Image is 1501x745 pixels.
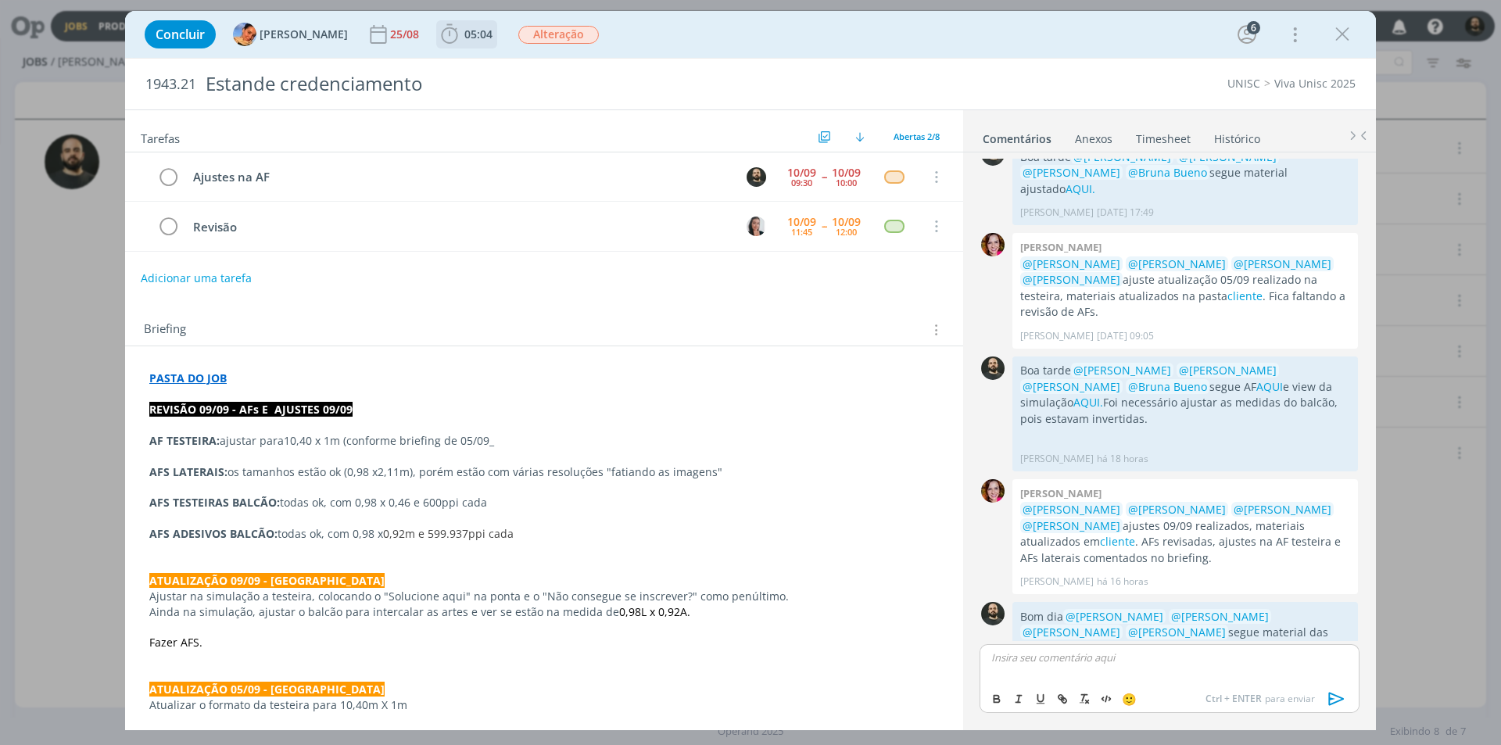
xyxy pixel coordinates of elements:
span: @Bruna Bueno [1128,379,1207,394]
strong: ATUALIZAÇÃO 09/09 - [GEOGRAPHIC_DATA] [149,573,385,588]
span: @[PERSON_NAME] [1234,256,1331,271]
div: 6 [1247,21,1260,34]
p: [PERSON_NAME] [1020,206,1094,220]
p: [PERSON_NAME] [1020,329,1094,343]
div: Ajustes na AF [186,167,732,187]
span: @[PERSON_NAME] [1128,625,1226,639]
div: 25/08 [390,29,422,40]
span: @[PERSON_NAME] [1023,518,1120,533]
strong: AFS TESTEIRAS BALCÃO: [149,495,280,510]
span: @[PERSON_NAME] [1023,379,1120,394]
div: Revisão [186,217,732,237]
span: @[PERSON_NAME] [1171,609,1269,624]
a: UNISC [1227,76,1260,91]
strong: AFS ADESIVOS BALCÃO: [149,526,278,541]
p: ajustes 09/09 realizados, materiais atualizados em . AFs revisadas, ajustes na AF testeira e AFs ... [1020,502,1350,566]
a: Viva Unisc 2025 [1274,76,1356,91]
button: Alteração [518,25,600,45]
span: @[PERSON_NAME] [1234,502,1331,517]
a: cliente [1100,534,1135,549]
span: -- [822,171,826,182]
span: Briefing [144,320,186,340]
img: arrow-down.svg [855,132,865,141]
b: [PERSON_NAME] [1020,486,1102,500]
a: AQUI. [1066,181,1095,196]
span: para enviar [1205,692,1315,706]
button: P [744,165,768,188]
span: @[PERSON_NAME] [1128,502,1226,517]
a: PASTA DO JOB [149,371,227,385]
div: Estande credenciamento [199,65,845,103]
span: -- [822,220,826,231]
div: Anexos [1075,131,1112,147]
div: 10/09 [832,217,861,227]
a: AQUI [1256,379,1283,394]
p: Boa tarde segue material ajustado [1020,149,1350,197]
button: C [744,214,768,238]
a: Comentários [982,124,1052,147]
a: Timesheet [1135,124,1191,147]
span: @[PERSON_NAME] [1023,502,1120,517]
div: 09:30 [791,178,812,187]
button: L[PERSON_NAME] [233,23,348,46]
img: P [747,167,766,187]
strong: REVISÃO 09/09 - AFs E AJUSTES 09/09 [149,402,353,417]
span: há 16 horas [1097,575,1148,589]
span: @[PERSON_NAME] [1128,256,1226,271]
span: [PERSON_NAME] [260,29,348,40]
span: Ctrl + ENTER [1205,692,1265,706]
a: AQUI. [1073,395,1103,410]
p: [PERSON_NAME] [1020,452,1094,466]
span: @[PERSON_NAME] [1023,256,1120,271]
span: 0,98L x 0,92A. [619,604,690,619]
button: 🙂 [1118,689,1140,708]
p: Atualizar o formato da testeira para 10,40m X 1m [149,697,939,713]
span: @[PERSON_NAME] [1073,149,1171,164]
a: cliente [1227,288,1263,303]
span: @[PERSON_NAME] [1023,272,1120,287]
p: todas ok, com 0,98 x [149,526,939,542]
strong: AFS LATERAIS: [149,464,227,479]
p: Bom dia segue material das AF's ajustados [1020,609,1350,657]
span: 🙂 [1122,691,1137,707]
button: Concluir [145,20,216,48]
div: 12:00 [836,227,857,236]
p: Ajustar na simulação a testeira, colocando o "Solucione aqui" na ponta e o "Não consegue se inscr... [149,589,939,604]
span: @[PERSON_NAME] [1023,165,1120,180]
img: P [981,602,1005,625]
span: Alteração [518,26,599,44]
span: @[PERSON_NAME] [1066,609,1163,624]
div: 11:45 [791,227,812,236]
p: ajustar para [149,433,939,449]
div: 10:00 [836,178,857,187]
b: [PERSON_NAME] [1020,240,1102,254]
button: 6 [1234,22,1259,47]
span: @[PERSON_NAME] [1179,363,1277,378]
img: B [981,479,1005,503]
span: 05:04 [464,27,493,41]
span: 10,40 x 1m (conforme briefing de 05/09_ [284,433,494,448]
button: 05:04 [437,22,496,47]
strong: ATUALIZAÇÃO 05/09 - [GEOGRAPHIC_DATA] [149,682,385,697]
strong: AF TESTEIRA: [149,433,220,448]
span: @[PERSON_NAME] [1073,363,1171,378]
a: Histórico [1213,124,1261,147]
p: os tamanhos estão ok (0,98 x [149,464,939,480]
span: Fazer AFS. [149,635,202,650]
span: @[PERSON_NAME] [1023,625,1120,639]
p: Ainda na simulação, ajustar o balcão para intercalar as artes e ver se estão na medida de [149,604,939,620]
span: [DATE] 09:05 [1097,329,1154,343]
div: 10/09 [832,167,861,178]
div: 10/09 [787,167,816,178]
span: @Bruna Bueno [1128,165,1207,180]
img: C [747,217,766,236]
span: Abertas 2/8 [894,131,940,142]
span: há 18 horas [1097,452,1148,466]
img: L [233,23,256,46]
div: 10/09 [787,217,816,227]
span: 1943.21 [145,76,196,93]
span: [DATE] 17:49 [1097,206,1154,220]
p: [PERSON_NAME] [1020,575,1094,589]
p: Boa tarde segue AF e view da simulação Foi necessário ajustar as medidas do balcão, pois estavam ... [1020,363,1350,427]
img: P [981,356,1005,380]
